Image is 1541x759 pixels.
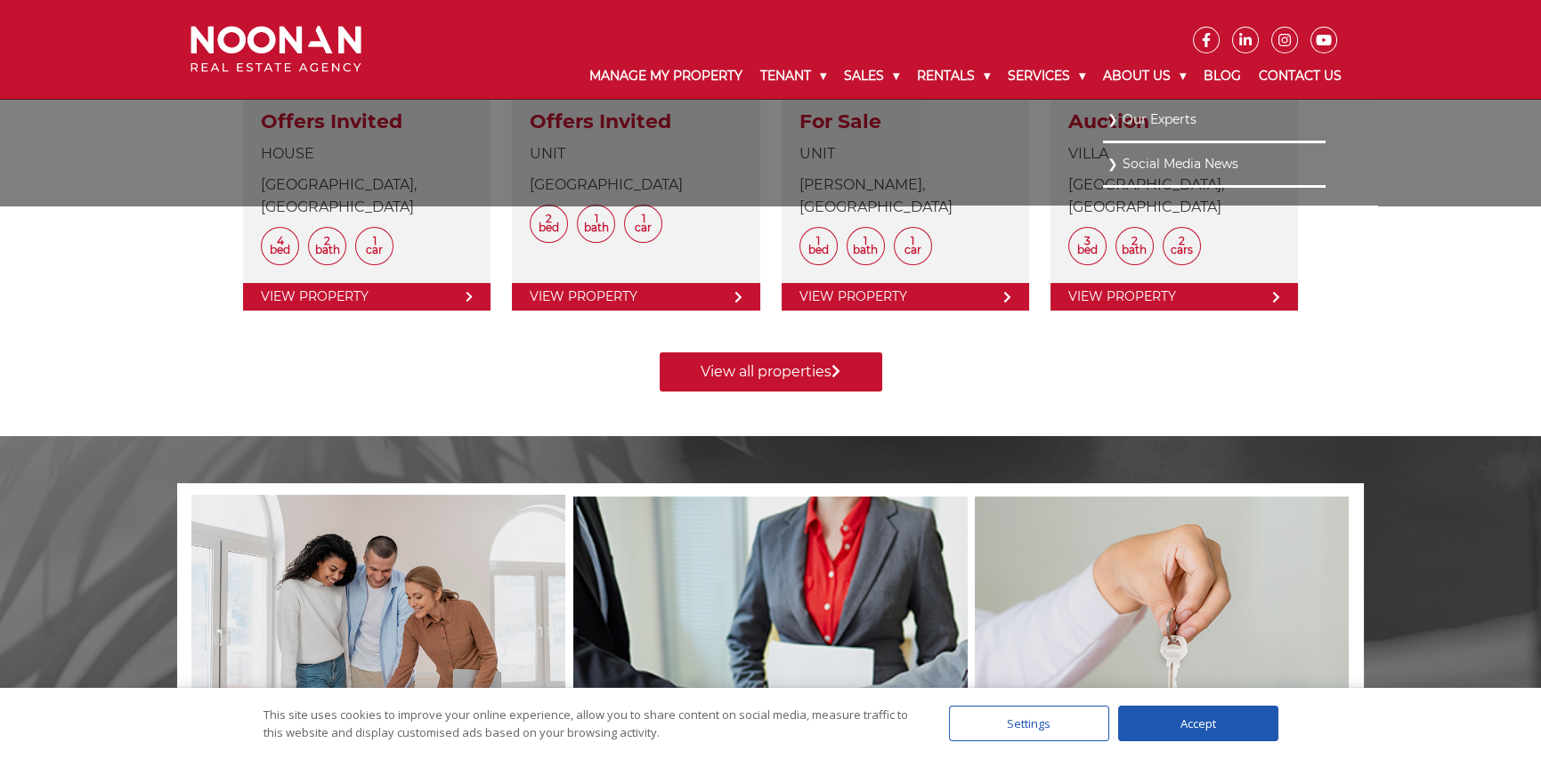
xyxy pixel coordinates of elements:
a: Blog [1195,53,1250,99]
div: This site uses cookies to improve your online experience, allow you to share content on social me... [264,706,913,741]
a: Contact Us [1250,53,1350,99]
a: About Us [1094,53,1195,99]
a: Services [999,53,1094,99]
a: View all properties [660,352,882,392]
div: Settings [949,706,1109,741]
div: Accept [1118,706,1278,741]
a: Our Experts [1107,108,1321,132]
a: Manage My Property [580,53,751,99]
a: Rentals [908,53,999,99]
a: Tenant [751,53,835,99]
a: Sales [835,53,908,99]
img: Noonan Real Estate Agency [191,26,361,73]
a: Social Media News [1107,152,1321,176]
